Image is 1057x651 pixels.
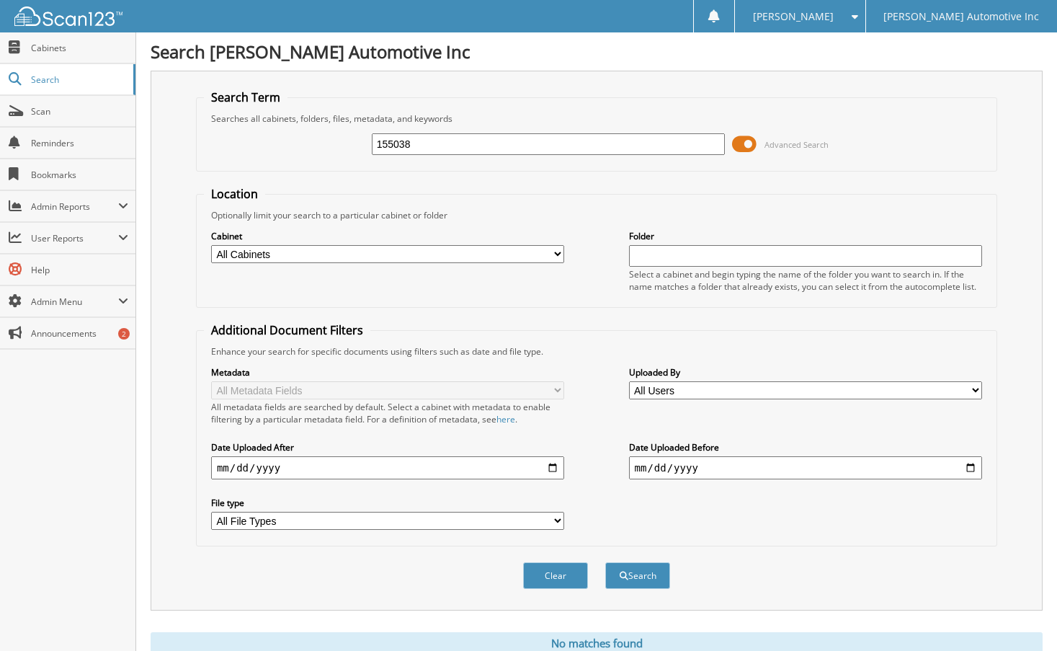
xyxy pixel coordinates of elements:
[211,441,565,453] label: Date Uploaded After
[496,413,515,425] a: here
[629,230,983,242] label: Folder
[31,327,128,340] span: Announcements
[629,366,983,378] label: Uploaded By
[204,186,265,202] legend: Location
[211,497,565,509] label: File type
[753,12,834,21] span: [PERSON_NAME]
[31,42,128,54] span: Cabinets
[14,6,122,26] img: scan123-logo-white.svg
[523,562,588,589] button: Clear
[31,137,128,149] span: Reminders
[204,89,287,105] legend: Search Term
[764,139,829,150] span: Advanced Search
[629,268,983,293] div: Select a cabinet and begin typing the name of the folder you want to search in. If the name match...
[31,200,118,213] span: Admin Reports
[211,230,565,242] label: Cabinet
[118,328,130,340] div: 2
[629,441,983,453] label: Date Uploaded Before
[31,264,128,276] span: Help
[31,169,128,181] span: Bookmarks
[204,209,989,221] div: Optionally limit your search to a particular cabinet or folder
[204,345,989,358] div: Enhance your search for specific documents using filters such as date and file type.
[883,12,1039,21] span: [PERSON_NAME] Automotive Inc
[151,40,1043,63] h1: Search [PERSON_NAME] Automotive Inc
[211,456,565,479] input: start
[211,366,565,378] label: Metadata
[31,296,118,308] span: Admin Menu
[605,562,670,589] button: Search
[211,401,565,425] div: All metadata fields are searched by default. Select a cabinet with metadata to enable filtering b...
[31,74,126,86] span: Search
[629,456,983,479] input: end
[204,322,370,338] legend: Additional Document Filters
[204,112,989,125] div: Searches all cabinets, folders, files, metadata, and keywords
[31,105,128,118] span: Scan
[31,232,118,244] span: User Reports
